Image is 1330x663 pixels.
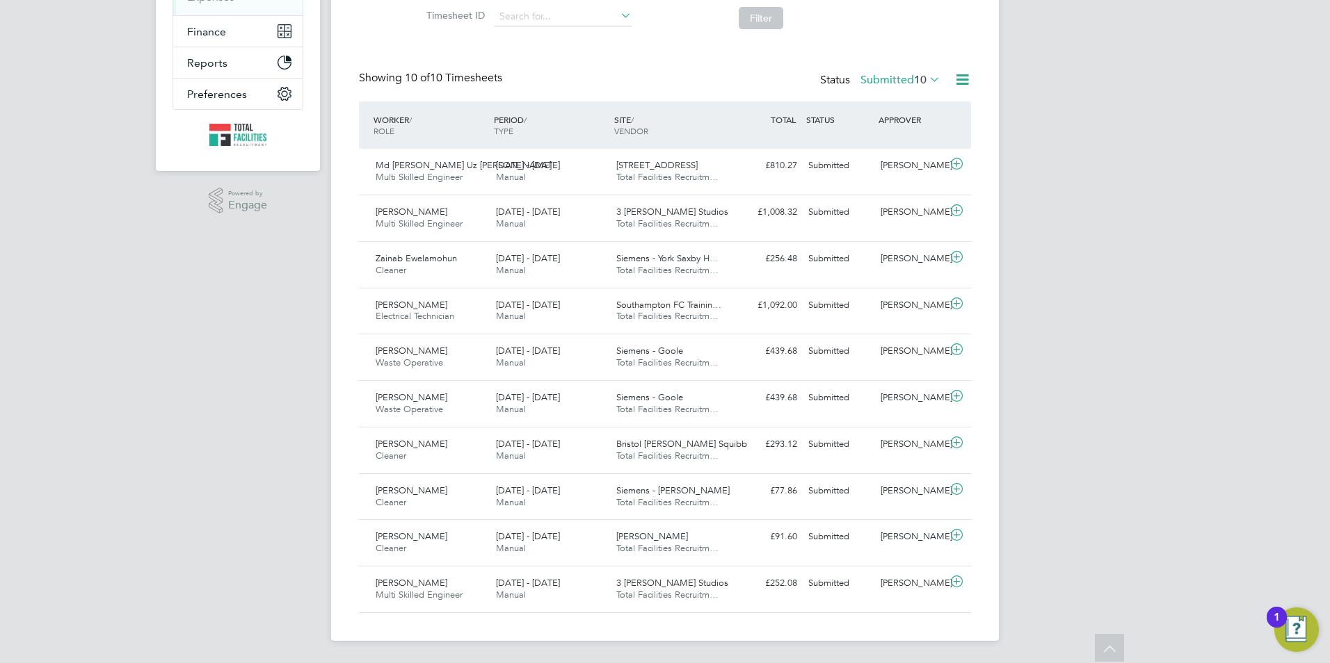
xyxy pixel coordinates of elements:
span: Powered by [228,188,267,199]
span: Total Facilities Recruitm… [616,450,719,461]
div: SITE [611,107,731,143]
a: Go to home page [173,124,303,146]
button: Finance [173,16,303,47]
span: Manual [496,171,526,183]
div: APPROVER [875,107,947,132]
span: [PERSON_NAME] [376,345,447,357]
div: £1,092.00 [730,294,803,317]
span: Manual [496,450,526,461]
span: [PERSON_NAME] [376,484,447,496]
span: Cleaner [376,542,406,554]
div: [PERSON_NAME] [875,572,947,595]
div: [PERSON_NAME] [875,480,947,502]
div: £252.08 [730,572,803,595]
span: Total Facilities Recruitm… [616,218,719,229]
span: / [409,114,412,125]
span: [DATE] - [DATE] [496,484,560,496]
span: Manual [496,542,526,554]
span: Cleaner [376,450,406,461]
span: 3 [PERSON_NAME] Studios [616,577,728,589]
span: Manual [496,403,526,415]
span: Cleaner [376,264,406,276]
span: Manual [496,496,526,508]
div: £91.60 [730,525,803,548]
div: [PERSON_NAME] [875,294,947,317]
div: [PERSON_NAME] [875,340,947,363]
div: Submitted [803,480,875,502]
span: [DATE] - [DATE] [496,345,560,357]
span: Manual [496,357,526,368]
span: [PERSON_NAME] [376,206,447,218]
span: TYPE [494,125,513,136]
span: [DATE] - [DATE] [496,206,560,218]
img: tfrecruitment-logo-retina.png [209,124,266,146]
span: Total Facilities Recruitm… [616,310,719,322]
span: [DATE] - [DATE] [496,159,560,171]
div: Submitted [803,572,875,595]
div: WORKER [370,107,490,143]
div: [PERSON_NAME] [875,525,947,548]
span: TOTAL [771,114,796,125]
button: Open Resource Center, 1 new notification [1274,607,1319,652]
span: Manual [496,589,526,600]
input: Search for... [495,7,632,26]
span: Southampton FC Trainin… [616,299,721,311]
span: Waste Operative [376,357,443,368]
div: Submitted [803,525,875,548]
div: Submitted [803,154,875,177]
span: Finance [187,25,226,38]
span: [STREET_ADDRESS] [616,159,698,171]
span: Multi Skilled Engineer [376,171,463,183]
span: [DATE] - [DATE] [496,299,560,311]
span: 10 of [405,71,430,85]
span: [DATE] - [DATE] [496,252,560,264]
div: Submitted [803,247,875,270]
span: Multi Skilled Engineer [376,218,463,229]
div: £77.86 [730,480,803,502]
span: Manual [496,218,526,229]
div: [PERSON_NAME] [875,154,947,177]
div: £256.48 [730,247,803,270]
span: Total Facilities Recruitm… [616,171,719,183]
div: Status [820,71,943,90]
div: [PERSON_NAME] [875,201,947,224]
span: [PERSON_NAME] [376,438,447,450]
span: Preferences [187,88,247,101]
button: Filter [739,7,783,29]
span: Total Facilities Recruitm… [616,264,719,276]
span: / [524,114,527,125]
div: Submitted [803,294,875,317]
span: [PERSON_NAME] [616,530,688,542]
div: £293.12 [730,433,803,456]
span: Siemens - Goole [616,345,683,357]
div: Submitted [803,433,875,456]
span: Zainab Ewelamohun [376,252,457,264]
span: Manual [496,264,526,276]
div: [PERSON_NAME] [875,247,947,270]
span: / [631,114,634,125]
div: 1 [1274,617,1280,635]
div: Submitted [803,386,875,409]
span: Siemens - York Saxby H… [616,252,719,264]
div: [PERSON_NAME] [875,386,947,409]
span: [PERSON_NAME] [376,391,447,403]
div: [PERSON_NAME] [875,433,947,456]
span: VENDOR [614,125,648,136]
span: [DATE] - [DATE] [496,391,560,403]
span: Siemens - Goole [616,391,683,403]
span: ROLE [374,125,394,136]
div: Showing [359,71,505,85]
span: Total Facilities Recruitm… [616,403,719,415]
div: STATUS [803,107,875,132]
span: Total Facilities Recruitm… [616,357,719,368]
span: [DATE] - [DATE] [496,530,560,542]
span: Waste Operative [376,403,443,415]
span: Cleaner [376,496,406,508]
label: Timesheet ID [422,9,485,22]
div: £439.68 [730,386,803,409]
span: Md [PERSON_NAME] Uz [PERSON_NAME] [376,159,552,171]
div: £1,008.32 [730,201,803,224]
span: 10 [914,73,927,87]
span: Engage [228,199,267,211]
span: Total Facilities Recruitm… [616,542,719,554]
